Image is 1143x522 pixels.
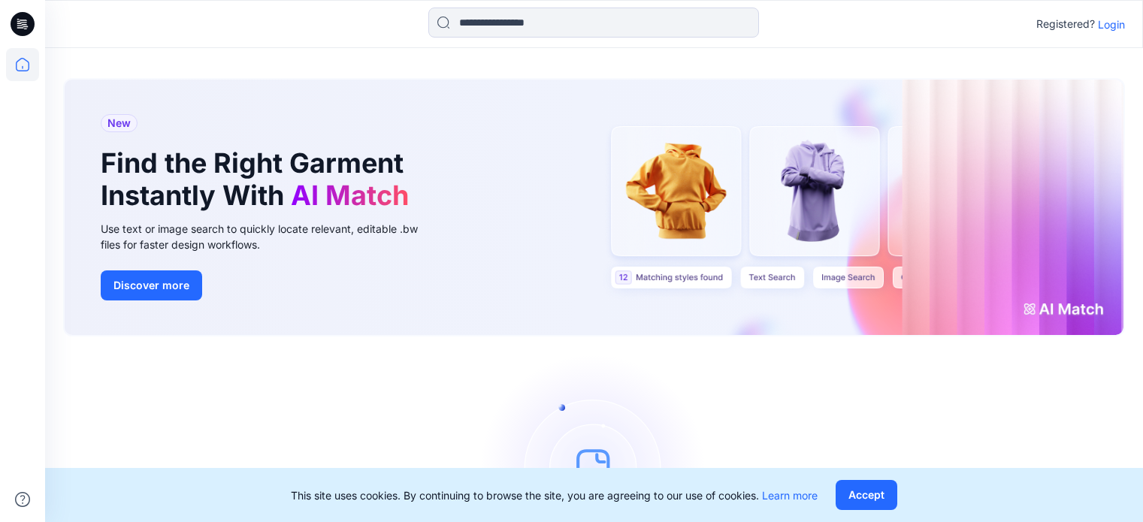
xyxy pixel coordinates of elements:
p: This site uses cookies. By continuing to browse the site, you are agreeing to our use of cookies. [291,487,818,503]
button: Discover more [101,270,202,300]
a: Learn more [762,489,818,502]
div: Use text or image search to quickly locate relevant, editable .bw files for faster design workflows. [101,221,439,252]
h1: Find the Right Garment Instantly With [101,147,416,212]
span: AI Match [291,179,409,212]
span: New [107,114,131,132]
p: Registered? [1036,15,1095,33]
p: Login [1098,17,1125,32]
button: Accept [836,480,897,510]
